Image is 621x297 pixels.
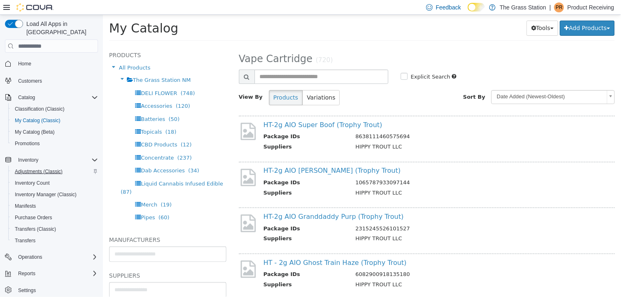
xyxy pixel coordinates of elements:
span: All Products [16,50,47,56]
span: (34) [85,153,96,159]
span: Customers [18,78,42,84]
td: 1065787933097144 [246,164,504,174]
a: Transfers [12,236,39,246]
button: Transfers (Classic) [8,223,101,235]
a: Settings [15,285,39,295]
img: missing-image.png [136,153,154,173]
button: My Catalog (Beta) [8,126,101,138]
button: Catalog [2,92,101,103]
span: Catalog [18,94,35,101]
th: Package IDs [161,255,247,266]
button: Tools [424,6,455,21]
button: Purchase Orders [8,212,101,223]
span: Purchase Orders [15,214,52,221]
button: Manifests [8,200,101,212]
button: Reports [2,268,101,279]
span: Topicals [38,114,59,120]
a: Inventory Count [12,178,53,188]
button: My Catalog (Classic) [8,115,101,126]
span: Classification (Classic) [15,106,65,112]
button: Products [166,75,200,90]
span: Customers [15,75,98,86]
button: Inventory [15,155,42,165]
td: 2315245526101527 [246,210,504,220]
button: Classification (Classic) [8,103,101,115]
th: Package IDs [161,164,247,174]
button: Settings [2,284,101,296]
span: Classification (Classic) [12,104,98,114]
span: Inventory [18,157,38,163]
span: Operations [15,252,98,262]
button: Transfers [8,235,101,246]
span: (120) [73,88,87,94]
span: PR [556,2,563,12]
span: (237) [75,140,89,146]
button: Inventory [2,154,101,166]
img: missing-image.png [136,244,154,265]
span: Adjustments (Classic) [15,168,63,175]
span: Catalog [15,93,98,102]
a: Customers [15,76,45,86]
a: Promotions [12,139,43,148]
span: CBD Products [38,127,74,133]
span: Dab Accessories [38,153,82,159]
a: HT-2g AIO Granddaddy Purp (Trophy Trout) [161,198,301,206]
h5: Products [6,35,124,45]
span: Home [15,58,98,69]
span: Concentrate [38,140,71,146]
input: Dark Mode [468,3,485,12]
button: Operations [15,252,46,262]
button: Reports [15,269,39,278]
button: Home [2,58,101,70]
span: Transfers [15,237,35,244]
span: Settings [18,287,36,294]
span: View By [136,79,160,85]
a: Classification (Classic) [12,104,68,114]
td: 6082900918135180 [246,255,504,266]
h5: Manufacturers [6,220,124,230]
a: Home [15,59,35,69]
button: Inventory Count [8,177,101,189]
div: Product Receiving [554,2,564,12]
span: My Catalog (Beta) [12,127,98,137]
button: Adjustments (Classic) [8,166,101,177]
th: Suppliers [161,220,247,230]
span: Vape Cartridge [136,38,210,50]
th: Package IDs [161,118,247,128]
p: The Grass Station [500,2,546,12]
th: Suppliers [161,128,247,138]
span: Inventory [15,155,98,165]
span: Transfers (Classic) [15,226,56,232]
span: Operations [18,254,42,260]
a: Adjustments (Classic) [12,167,66,176]
img: missing-image.png [136,198,154,218]
a: My Catalog (Beta) [12,127,58,137]
img: Cova [16,3,54,12]
span: Transfers [12,236,98,246]
span: Pipes [38,200,52,206]
span: Accessories [38,88,69,94]
td: 8638111460575694 [246,118,504,128]
span: Transfers (Classic) [12,224,98,234]
span: Inventory Manager (Classic) [12,190,98,200]
span: Inventory Count [15,180,50,186]
td: HIPPY TROUT LLC [246,220,504,230]
span: (18) [63,114,74,120]
span: Home [18,60,31,67]
small: (720) [213,42,230,49]
a: My Catalog (Classic) [12,116,64,125]
button: Customers [2,74,101,86]
span: Date Added (Newest-Oldest) [389,76,501,88]
span: (50) [66,101,77,107]
p: | [550,2,551,12]
span: Feedback [436,3,461,12]
span: DELI FLOWER [38,75,74,81]
span: Manifests [15,203,36,209]
button: Promotions [8,138,101,149]
a: HT-2g AIO [PERSON_NAME] (Trophy Trout) [161,152,298,160]
button: Variations [199,75,237,90]
span: (19) [58,187,69,193]
span: Manifests [12,201,98,211]
span: Liquid Cannabis Infused Edible [38,166,120,172]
